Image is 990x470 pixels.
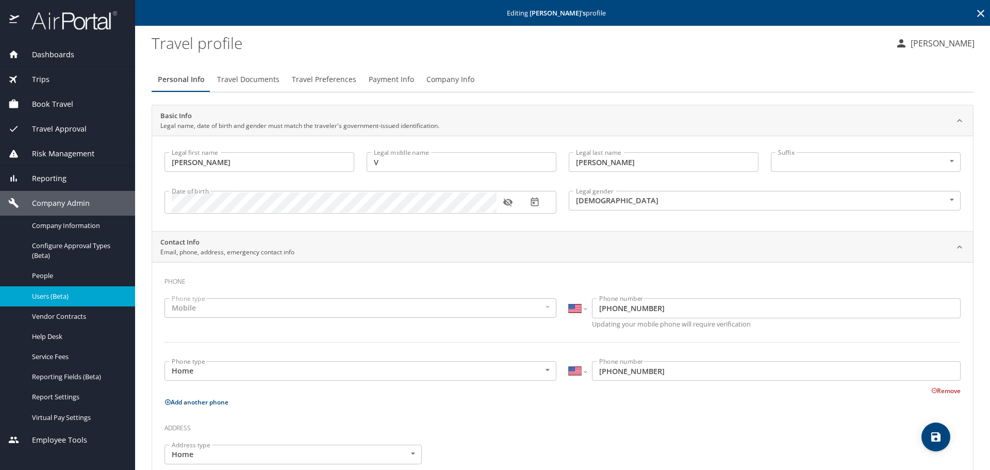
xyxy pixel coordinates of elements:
[152,27,887,59] h1: Travel profile
[19,148,94,159] span: Risk Management
[158,73,205,86] span: Personal Info
[164,398,228,407] button: Add another phone
[217,73,279,86] span: Travel Documents
[164,361,556,381] div: Home
[369,73,414,86] span: Payment Info
[9,10,20,30] img: icon-airportal.png
[164,298,556,318] div: Mobile
[530,8,586,18] strong: [PERSON_NAME] 's
[32,221,123,231] span: Company Information
[32,332,123,342] span: Help Desk
[32,372,123,382] span: Reporting Fields (Beta)
[19,173,67,184] span: Reporting
[19,198,90,209] span: Company Admin
[152,232,973,263] div: Contact InfoEmail, phone, address, emergency contact info
[160,237,294,248] h2: Contact Info
[292,73,356,86] span: Travel Preferences
[592,321,961,328] p: Updating your mobile phone will require verification
[164,445,422,464] div: Home
[160,111,439,121] h2: Basic Info
[164,270,961,288] h3: Phone
[19,74,49,85] span: Trips
[152,136,973,231] div: Basic InfoLegal name, date of birth and gender must match the traveler's government-issued identi...
[907,37,975,50] p: [PERSON_NAME]
[921,423,950,451] button: save
[569,191,961,210] div: [DEMOGRAPHIC_DATA]
[164,417,961,434] h3: Address
[426,73,474,86] span: Company Info
[32,392,123,402] span: Report Settings
[19,49,74,60] span: Dashboards
[160,121,439,131] p: Legal name, date of birth and gender must match the traveler's government-issued identification.
[20,10,117,30] img: airportal-logo.png
[32,291,123,301] span: Users (Beta)
[32,352,123,362] span: Service Fees
[19,123,87,135] span: Travel Approval
[771,152,961,172] div: ​
[32,271,123,281] span: People
[19,99,73,110] span: Book Travel
[152,105,973,136] div: Basic InfoLegal name, date of birth and gender must match the traveler's government-issued identi...
[160,248,294,257] p: Email, phone, address, emergency contact info
[931,386,961,395] button: Remove
[19,434,87,446] span: Employee Tools
[891,34,979,53] button: [PERSON_NAME]
[152,67,973,92] div: Profile
[32,241,123,261] span: Configure Approval Types (Beta)
[138,10,987,17] p: Editing profile
[32,312,123,321] span: Vendor Contracts
[32,413,123,423] span: Virtual Pay Settings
